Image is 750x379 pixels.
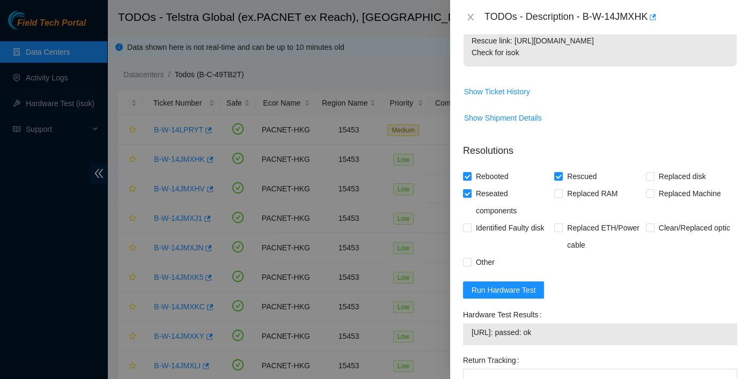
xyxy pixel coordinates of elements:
span: Rebooted [472,168,513,185]
span: Replaced Machine [655,185,725,202]
label: Return Tracking [463,352,524,369]
span: Rescued [563,168,601,185]
span: Other [472,254,499,271]
span: close [466,13,475,21]
span: Show Ticket History [464,86,530,98]
span: Replaced disk [655,168,710,185]
button: Show Ticket History [464,83,531,100]
span: Clean/Replaced optic [655,219,734,236]
span: [URL]: passed: ok [472,326,729,338]
span: Reseated components [472,185,554,219]
label: Hardware Test Results [463,306,546,323]
p: Resolutions [463,135,737,158]
span: Replaced ETH/Power cable [563,219,645,254]
div: TODOs - Description - B-W-14JMXHK [484,9,737,26]
button: Show Shipment Details [464,109,542,127]
button: Close [463,12,478,23]
span: Replaced RAM [563,185,622,202]
button: Run Hardware Test [463,281,545,299]
span: Show Shipment Details [464,112,542,124]
span: Run Hardware Test [472,284,536,296]
span: Identified Faulty disk [472,219,549,236]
